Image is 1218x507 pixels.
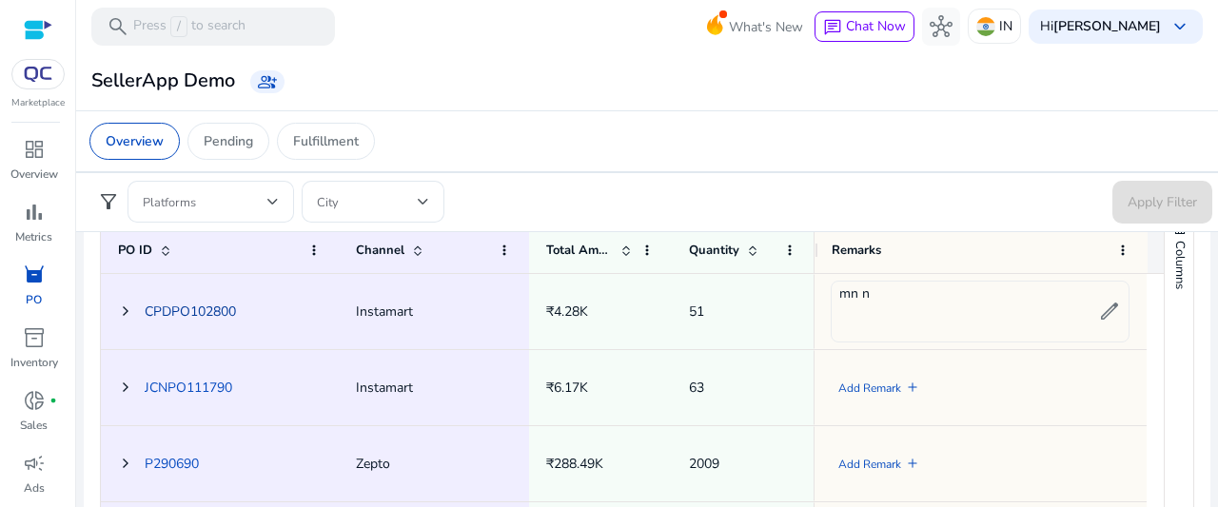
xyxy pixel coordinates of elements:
[832,242,881,259] span: Remarks
[170,16,187,37] span: /
[905,456,920,471] span: add
[204,131,253,151] p: Pending
[823,18,842,37] span: chat
[838,369,901,408] a: Add Remark
[838,445,901,484] a: Add Remark
[20,417,48,434] p: Sales
[1040,20,1161,33] p: Hi
[546,379,588,397] span: ₹6.17K
[10,166,58,183] p: Overview
[1169,15,1191,38] span: keyboard_arrow_down
[133,16,246,37] p: Press to search
[23,263,46,286] span: orders
[23,201,46,224] span: bar_chart
[21,67,55,82] img: QC-logo.svg
[23,389,46,412] span: donut_small
[258,72,277,91] span: group_add
[356,455,390,473] span: Zepto
[15,228,52,245] p: Metrics
[689,455,719,473] span: 2009
[118,242,152,259] span: PO ID
[23,326,46,349] span: inventory_2
[356,379,413,397] span: Instamart
[11,96,65,110] p: Marketplace
[689,379,704,397] span: 63
[846,17,906,35] span: Chat Now
[145,302,236,321] a: CPDPO102800
[546,242,613,259] span: Total Amount
[10,354,58,371] p: Inventory
[293,131,359,151] p: Fulfillment
[145,455,199,473] a: P290690
[729,10,803,44] span: What's New
[356,302,413,321] span: Instamart
[815,11,914,42] button: chatChat Now
[356,242,404,259] span: Channel
[839,283,1090,341] p: mn n
[922,8,960,46] button: hub
[106,131,164,151] p: Overview
[1053,17,1161,35] b: [PERSON_NAME]
[49,397,57,404] span: fiber_manual_record
[24,479,45,497] p: Ads
[546,455,603,473] span: ₹288.49K
[23,452,46,475] span: campaign
[145,379,232,397] a: JCNPO111790
[97,190,120,213] span: filter_alt
[689,242,739,259] span: Quantity
[91,69,235,92] h3: SellerApp Demo
[26,291,42,308] p: PO
[546,302,588,321] span: ₹4.28K
[1171,241,1189,289] span: Columns
[905,380,920,395] span: add
[250,70,285,93] a: group_add
[976,17,995,36] img: in.svg
[689,302,704,321] span: 51
[107,15,129,38] span: search
[23,138,46,161] span: dashboard
[1098,300,1121,322] span: edit
[930,15,953,38] span: hub
[999,10,1012,43] p: IN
